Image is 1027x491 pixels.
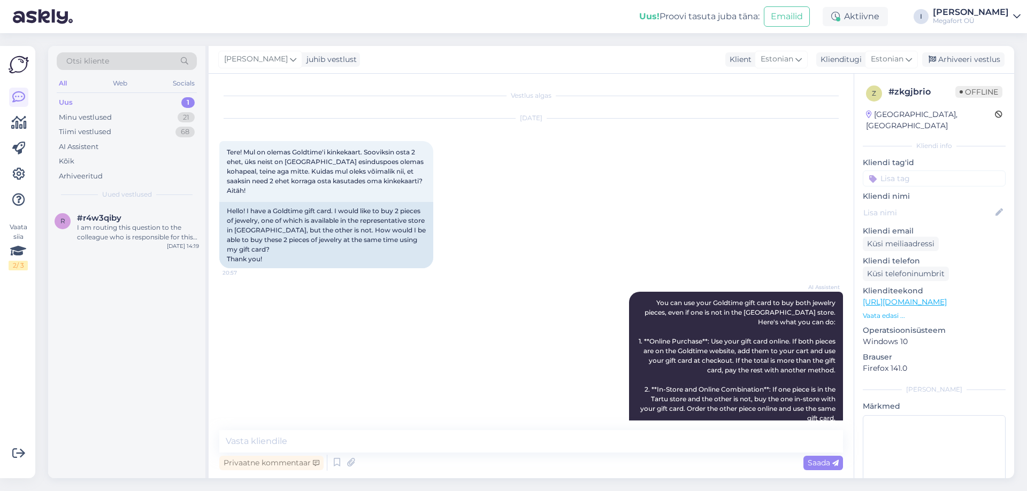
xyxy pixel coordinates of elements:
[866,109,995,131] div: [GEOGRAPHIC_DATA], [GEOGRAPHIC_DATA]
[914,9,929,24] div: I
[933,8,1009,17] div: [PERSON_NAME]
[863,225,1006,237] p: Kliendi email
[181,97,195,108] div: 1
[823,7,888,26] div: Aktiivne
[764,6,810,27] button: Emailid
[219,113,843,123] div: [DATE]
[9,222,28,270] div: Vaata siia
[178,112,195,123] div: 21
[59,171,103,182] div: Arhiveeritud
[302,54,357,65] div: juhib vestlust
[863,363,1006,374] p: Firefox 141.0
[863,207,993,219] input: Lisa nimi
[219,456,324,470] div: Privaatne kommentaar
[59,112,112,123] div: Minu vestlused
[9,261,28,270] div: 2 / 3
[955,86,1002,98] span: Offline
[219,202,433,268] div: Hello! I have a Goldtime gift card. I would like to buy 2 pieces of jewelry, one of which is avai...
[102,190,152,199] span: Uued vestlused
[9,54,29,75] img: Askly Logo
[808,458,839,467] span: Saada
[863,401,1006,412] p: Märkmed
[863,237,939,251] div: Küsi meiliaadressi
[863,191,1006,202] p: Kliendi nimi
[863,255,1006,267] p: Kliendi telefon
[888,85,955,98] div: # zkgjbrio
[60,217,65,225] span: r
[863,336,1006,347] p: Windows 10
[761,53,793,65] span: Estonian
[933,8,1021,25] a: [PERSON_NAME]Megafort OÜ
[933,17,1009,25] div: Megafort OÜ
[171,76,197,90] div: Socials
[77,213,121,223] span: #r4w3qiby
[872,89,876,97] span: z
[639,11,660,21] b: Uus!
[863,297,947,307] a: [URL][DOMAIN_NAME]
[227,148,425,194] span: Tere! Mul on olemas Goldtime'i kinkekaart. Sooviksin osta 2 ehet, üks neist on [GEOGRAPHIC_DATA] ...
[639,10,760,23] div: Proovi tasuta juba täna:
[111,76,129,90] div: Web
[800,283,840,291] span: AI Assistent
[167,242,199,250] div: [DATE] 14:19
[57,76,69,90] div: All
[863,352,1006,363] p: Brauser
[871,53,903,65] span: Estonian
[725,54,752,65] div: Klient
[863,325,1006,336] p: Operatsioonisüsteem
[863,141,1006,151] div: Kliendi info
[175,127,195,137] div: 68
[219,91,843,100] div: Vestlus algas
[59,97,73,108] div: Uus
[77,223,199,242] div: I am routing this question to the colleague who is responsible for this topic. The reply might ta...
[66,56,109,67] span: Otsi kliente
[863,157,1006,168] p: Kliendi tag'id
[922,52,1005,67] div: Arhiveeri vestlus
[59,142,98,152] div: AI Assistent
[223,269,263,277] span: 20:57
[224,53,288,65] span: [PERSON_NAME]
[863,170,1006,186] input: Lisa tag
[816,54,862,65] div: Klienditugi
[59,127,111,137] div: Tiimi vestlused
[863,285,1006,297] p: Klienditeekond
[863,385,1006,394] div: [PERSON_NAME]
[59,156,74,167] div: Kõik
[863,267,949,281] div: Küsi telefoninumbrit
[863,311,1006,321] p: Vaata edasi ...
